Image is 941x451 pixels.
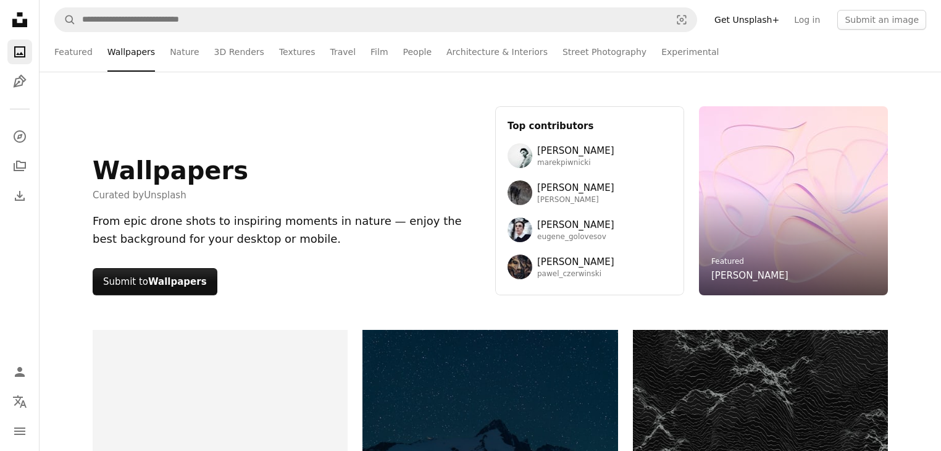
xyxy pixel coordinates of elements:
a: Street Photography [563,32,646,72]
a: Abstract dark landscape with textured mountain peaks. [633,396,888,407]
span: pawel_czerwinski [537,269,614,279]
button: Search Unsplash [55,8,76,32]
span: Curated by [93,188,248,203]
button: Submit an image [837,10,926,30]
a: Snowy mountain peak under a starry night sky [362,410,617,421]
span: eugene_golovesov [537,232,614,242]
a: Get Unsplash+ [707,10,787,30]
button: Language [7,389,32,414]
a: Unsplash [144,190,186,201]
div: From epic drone shots to inspiring moments in nature — enjoy the best background for your desktop... [93,213,480,248]
span: [PERSON_NAME] [537,255,614,269]
a: Avatar of user Eugene Golovesov[PERSON_NAME]eugene_golovesov [508,217,672,242]
a: Experimental [661,32,719,72]
a: Travel [330,32,356,72]
h3: Top contributors [508,119,672,133]
a: Textures [279,32,316,72]
button: Menu [7,419,32,444]
a: Avatar of user Marek Piwnicki[PERSON_NAME]marekpiwnicki [508,143,672,168]
a: Log in / Sign up [7,360,32,384]
a: Collections [7,154,32,179]
span: [PERSON_NAME] [537,143,614,158]
button: Submit toWallpapers [93,268,217,295]
img: Avatar of user Pawel Czerwinski [508,255,532,279]
a: Featured [54,32,93,72]
a: Photos [7,40,32,64]
a: People [403,32,432,72]
button: Visual search [667,8,696,32]
img: Avatar of user Eugene Golovesov [508,217,532,242]
a: Log in [787,10,827,30]
img: Avatar of user Wolfgang Hasselmann [508,180,532,205]
span: marekpiwnicki [537,158,614,168]
a: Explore [7,124,32,149]
a: Download History [7,183,32,208]
a: [PERSON_NAME] [711,268,788,283]
a: Film [370,32,388,72]
a: Featured [711,257,744,266]
form: Find visuals sitewide [54,7,697,32]
a: Architecture & Interiors [446,32,548,72]
a: Nature [170,32,199,72]
h1: Wallpapers [93,156,248,185]
a: Avatar of user Wolfgang Hasselmann[PERSON_NAME][PERSON_NAME] [508,180,672,205]
strong: Wallpapers [148,276,207,287]
a: Illustrations [7,69,32,94]
span: [PERSON_NAME] [537,217,614,232]
a: Home — Unsplash [7,7,32,35]
span: [PERSON_NAME] [537,180,614,195]
a: 3D Renders [214,32,264,72]
a: Avatar of user Pawel Czerwinski[PERSON_NAME]pawel_czerwinski [508,255,672,279]
img: Avatar of user Marek Piwnicki [508,143,532,168]
span: [PERSON_NAME] [537,195,614,205]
